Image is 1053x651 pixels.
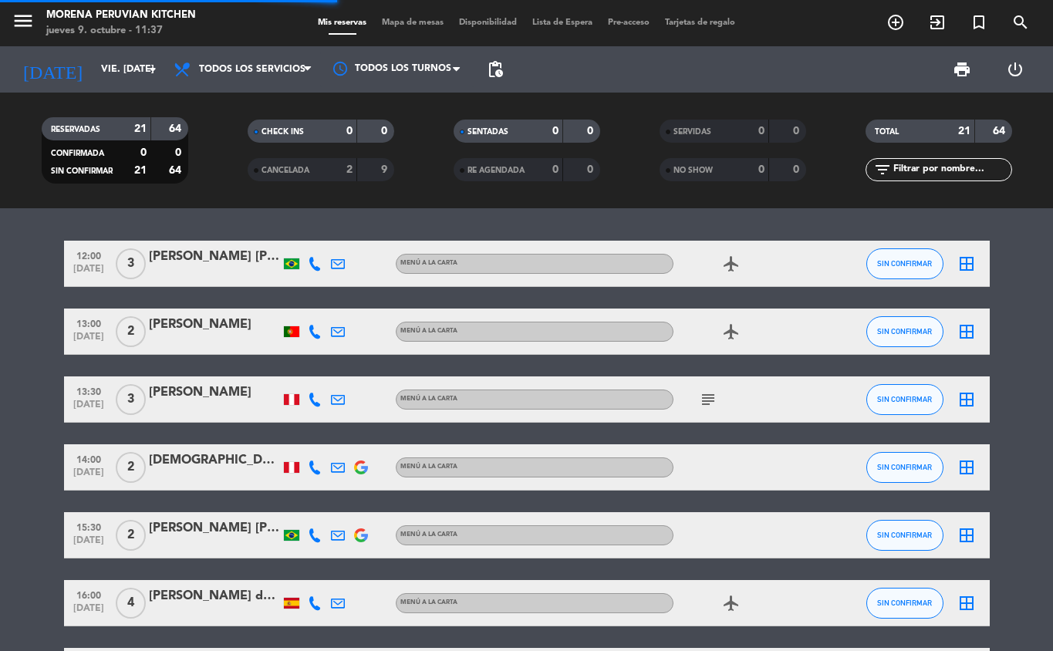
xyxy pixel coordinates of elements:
span: 15:30 [69,518,108,535]
span: RESERVADAS [51,126,100,133]
strong: 0 [587,126,596,137]
strong: 21 [134,123,147,134]
i: menu [12,9,35,32]
span: [DATE] [69,400,108,417]
span: 12:00 [69,246,108,264]
span: Tarjetas de regalo [657,19,743,27]
strong: 0 [346,126,353,137]
span: 2 [116,520,146,551]
span: Lista de Espera [525,19,600,27]
span: MENÚ A LA CARTA [400,260,457,266]
strong: 0 [552,126,559,137]
span: SIN CONFIRMAR [877,395,932,403]
span: CHECK INS [262,128,304,136]
span: 13:30 [69,382,108,400]
strong: 0 [793,164,802,175]
span: MENÚ A LA CARTA [400,599,457,605]
strong: 0 [140,147,147,158]
strong: 0 [381,126,390,137]
i: arrow_drop_down [143,60,162,79]
div: [PERSON_NAME] de [PERSON_NAME] [149,586,280,606]
span: Mapa de mesas [374,19,451,27]
i: subject [699,390,717,409]
span: MENÚ A LA CARTA [400,328,457,334]
span: SIN CONFIRMAR [51,167,113,175]
span: [DATE] [69,467,108,485]
i: search [1011,13,1030,32]
span: MENÚ A LA CARTA [400,464,457,470]
img: google-logo.png [354,460,368,474]
button: SIN CONFIRMAR [866,316,943,347]
i: border_all [957,255,976,273]
i: airplanemode_active [722,255,741,273]
span: 13:00 [69,314,108,332]
button: SIN CONFIRMAR [866,452,943,483]
strong: 2 [346,164,353,175]
div: [PERSON_NAME] [149,383,280,403]
strong: 0 [175,147,184,158]
span: SIN CONFIRMAR [877,463,932,471]
span: 2 [116,452,146,483]
span: CONFIRMADA [51,150,104,157]
strong: 21 [958,126,970,137]
div: [PERSON_NAME] [PERSON_NAME] [149,518,280,538]
span: MENÚ A LA CARTA [400,531,457,538]
span: 14:00 [69,450,108,467]
span: [DATE] [69,603,108,621]
div: [DEMOGRAPHIC_DATA][PERSON_NAME] [149,450,280,471]
div: jueves 9. octubre - 11:37 [46,23,196,39]
span: Pre-acceso [600,19,657,27]
span: Disponibilidad [451,19,525,27]
i: border_all [957,390,976,409]
i: turned_in_not [970,13,988,32]
i: border_all [957,322,976,341]
strong: 0 [552,164,559,175]
i: [DATE] [12,52,93,86]
span: [DATE] [69,264,108,282]
span: 3 [116,248,146,279]
span: NO SHOW [673,167,713,174]
i: airplanemode_active [722,594,741,612]
span: SERVIDAS [673,128,711,136]
button: SIN CONFIRMAR [866,520,943,551]
button: SIN CONFIRMAR [866,248,943,279]
button: menu [12,9,35,38]
span: pending_actions [486,60,505,79]
i: airplanemode_active [722,322,741,341]
strong: 0 [758,126,764,137]
strong: 9 [381,164,390,175]
strong: 0 [793,126,802,137]
i: border_all [957,458,976,477]
span: TOTAL [875,128,899,136]
i: border_all [957,526,976,545]
div: LOG OUT [988,46,1041,93]
span: RE AGENDADA [467,167,525,174]
span: SIN CONFIRMAR [877,259,932,268]
input: Filtrar por nombre... [892,161,1011,178]
i: power_settings_new [1006,60,1024,79]
span: print [953,60,971,79]
span: [DATE] [69,535,108,553]
span: [DATE] [69,332,108,349]
span: 16:00 [69,585,108,603]
div: [PERSON_NAME] [PERSON_NAME] [149,247,280,267]
span: Mis reservas [310,19,374,27]
i: exit_to_app [928,13,947,32]
strong: 64 [169,165,184,176]
img: google-logo.png [354,528,368,542]
span: SIN CONFIRMAR [877,599,932,607]
i: add_circle_outline [886,13,905,32]
div: Morena Peruvian Kitchen [46,8,196,23]
i: filter_list [873,160,892,179]
strong: 21 [134,165,147,176]
strong: 0 [758,164,764,175]
strong: 64 [169,123,184,134]
span: CANCELADA [262,167,309,174]
span: Todos los servicios [199,64,305,75]
span: 2 [116,316,146,347]
button: SIN CONFIRMAR [866,588,943,619]
span: SENTADAS [467,128,508,136]
i: border_all [957,594,976,612]
strong: 0 [587,164,596,175]
span: SIN CONFIRMAR [877,531,932,539]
